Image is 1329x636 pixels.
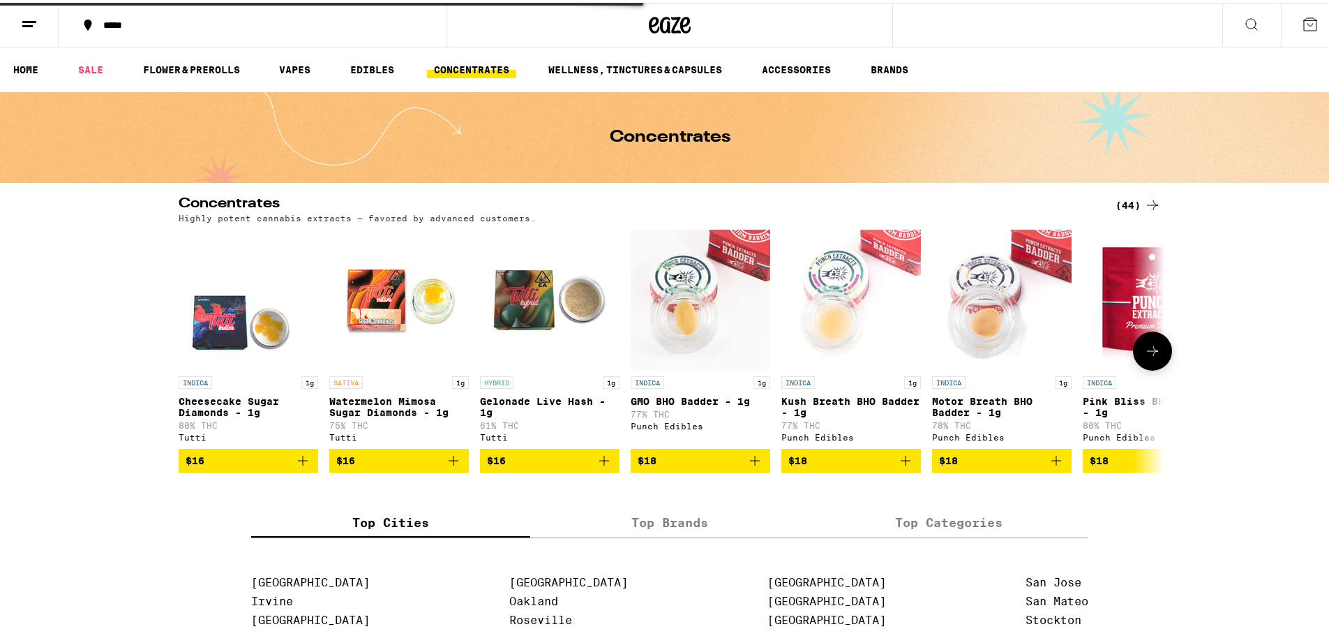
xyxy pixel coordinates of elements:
a: Open page for Gelonade Live Hash - 1g from Tutti [480,227,620,446]
p: 77% THC [631,407,770,416]
div: Tutti [329,430,469,439]
div: tabs [251,505,1088,535]
div: Tutti [480,430,620,439]
button: Add to bag [179,446,318,470]
img: Punch Edibles - Kush Breath BHO Badder - 1g [781,227,921,367]
p: Highly potent cannabis extracts — favored by advanced customers. [179,211,536,220]
p: Kush Breath BHO Badder - 1g [781,393,921,415]
p: HYBRID [480,374,513,386]
a: San Jose [1026,573,1081,586]
div: Punch Edibles [631,419,770,428]
a: [GEOGRAPHIC_DATA] [509,573,628,586]
a: Open page for GMO BHO Badder - 1g from Punch Edibles [631,227,770,446]
p: SATIVA [329,374,363,386]
p: 1g [452,374,469,386]
p: 77% THC [781,418,921,427]
label: Top Brands [530,505,809,535]
a: EDIBLES [343,59,401,75]
button: Add to bag [329,446,469,470]
a: Oakland [509,592,558,605]
a: Open page for Motor Breath BHO Badder - 1g from Punch Edibles [932,227,1072,446]
p: 1g [904,374,921,386]
label: Top Cities [251,505,530,535]
a: [GEOGRAPHIC_DATA] [251,573,370,586]
img: Punch Edibles - Pink Bliss BHO Shatter - 1g [1083,227,1222,367]
a: [GEOGRAPHIC_DATA] [767,592,886,605]
div: Punch Edibles [932,430,1072,439]
p: 61% THC [480,418,620,427]
a: ACCESSORIES [755,59,838,75]
span: $18 [638,452,656,464]
a: Roseville [509,611,572,624]
a: San Mateo [1026,592,1088,605]
p: GMO BHO Badder - 1g [631,393,770,404]
a: HOME [6,59,45,75]
a: WELLNESS, TINCTURES & CAPSULES [541,59,729,75]
a: (44) [1116,194,1161,211]
a: CONCENTRATES [427,59,516,75]
p: Gelonade Live Hash - 1g [480,393,620,415]
img: Tutti - Gelonade Live Hash - 1g [480,227,620,367]
a: Stockton [1026,611,1081,624]
p: INDICA [932,374,966,386]
p: 1g [603,374,620,386]
p: 1g [1055,374,1072,386]
button: Add to bag [932,446,1072,470]
span: $16 [487,452,506,464]
span: $16 [186,452,204,464]
div: Tutti [179,430,318,439]
p: Pink Bliss BHO Shatter - 1g [1083,393,1222,415]
p: 1g [753,374,770,386]
a: Open page for Pink Bliss BHO Shatter - 1g from Punch Edibles [1083,227,1222,446]
p: 80% THC [1083,418,1222,427]
a: SALE [71,59,110,75]
p: 80% THC [179,418,318,427]
div: Punch Edibles [1083,430,1222,439]
a: VAPES [272,59,317,75]
h2: Concentrates [179,194,1093,211]
button: Add to bag [480,446,620,470]
p: 1g [301,374,318,386]
a: FLOWER & PREROLLS [136,59,247,75]
span: Hi. Need any help? [8,10,100,21]
a: [GEOGRAPHIC_DATA] [767,573,886,586]
a: [GEOGRAPHIC_DATA] [767,611,886,624]
img: Tutti - Watermelon Mimosa Sugar Diamonds - 1g [329,227,469,367]
p: Cheesecake Sugar Diamonds - 1g [179,393,318,415]
p: 78% THC [932,418,1072,427]
button: Add to bag [631,446,770,470]
p: Motor Breath BHO Badder - 1g [932,393,1072,415]
img: Punch Edibles - Motor Breath BHO Badder - 1g [932,227,1072,367]
a: Open page for Cheesecake Sugar Diamonds - 1g from Tutti [179,227,318,446]
span: $18 [1090,452,1109,464]
p: INDICA [631,374,664,386]
a: Irvine [251,592,293,605]
p: INDICA [179,374,212,386]
p: 75% THC [329,418,469,427]
img: Punch Edibles - GMO BHO Badder - 1g [631,227,770,367]
p: Watermelon Mimosa Sugar Diamonds - 1g [329,393,469,415]
label: Top Categories [809,505,1088,535]
button: Add to bag [781,446,921,470]
p: INDICA [781,374,815,386]
button: Add to bag [1083,446,1222,470]
span: $16 [336,452,355,464]
a: Open page for Watermelon Mimosa Sugar Diamonds - 1g from Tutti [329,227,469,446]
h1: Concentrates [610,126,730,143]
a: Open page for Kush Breath BHO Badder - 1g from Punch Edibles [781,227,921,446]
img: Tutti - Cheesecake Sugar Diamonds - 1g [179,227,318,367]
div: Punch Edibles [781,430,921,439]
span: $18 [788,452,807,464]
a: [GEOGRAPHIC_DATA] [251,611,370,624]
span: $18 [939,452,958,464]
a: BRANDS [864,59,915,75]
p: INDICA [1083,374,1116,386]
